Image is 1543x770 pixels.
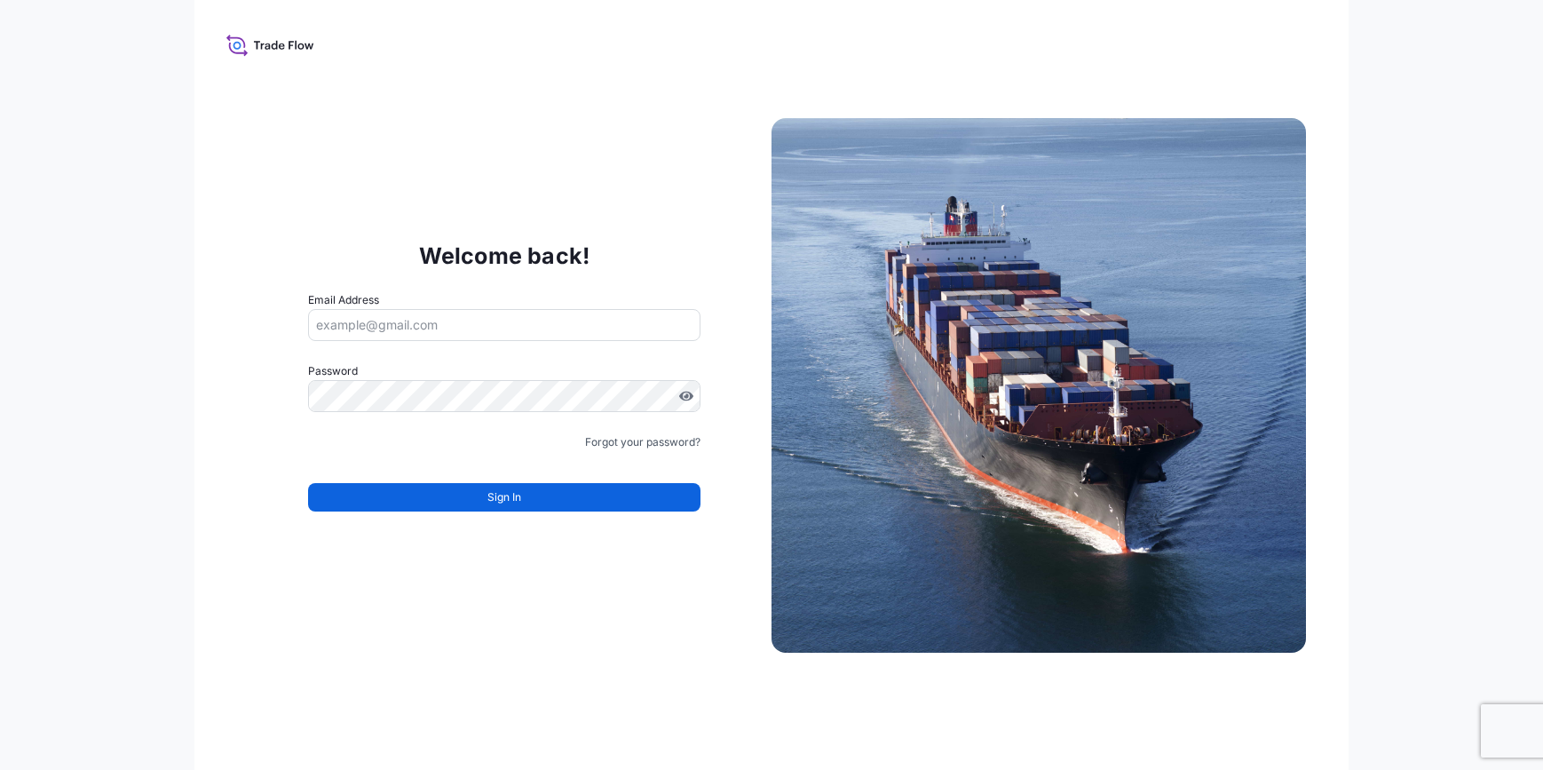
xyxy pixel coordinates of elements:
[679,389,693,403] button: Show password
[308,362,700,380] label: Password
[308,483,700,512] button: Sign In
[308,309,700,341] input: example@gmail.com
[487,488,521,506] span: Sign In
[308,291,379,309] label: Email Address
[419,242,590,270] p: Welcome back!
[771,118,1306,653] img: Ship illustration
[585,433,700,451] a: Forgot your password?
